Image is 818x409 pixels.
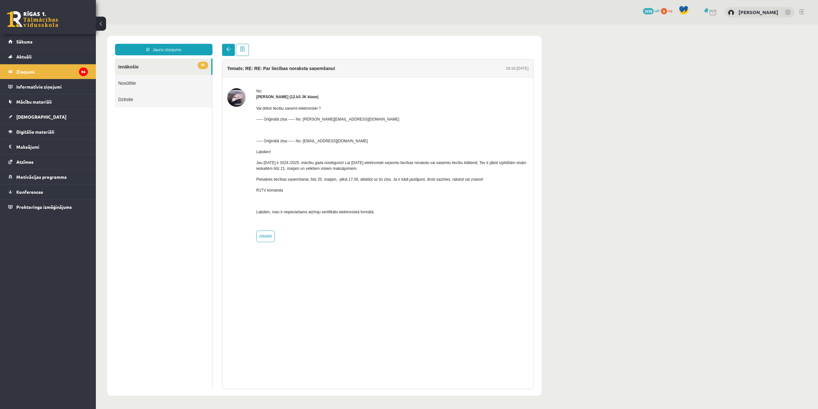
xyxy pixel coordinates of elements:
[643,8,660,13] a: 1978 mP
[19,34,115,50] a: 96Ienākošie
[16,54,32,59] span: Aktuāli
[8,34,88,49] a: Sākums
[160,152,433,158] p: Piesakies liecības saņemšanai, līdz 20. maijam, plkst.17.00, atbildot uz šo ziņu. Ja ir kādi jaut...
[643,8,654,14] span: 1978
[160,163,433,169] p: R1TV komanda
[16,174,67,180] span: Motivācijas programma
[131,64,150,82] img: Izolde Pure
[16,204,72,210] span: Proktoringa izmēģinājums
[8,169,88,184] a: Motivācijas programma
[131,41,239,46] h4: Temats: RE: RE: Par liecības noraksta saņemšanu!
[160,206,179,217] a: Atbildēt
[8,154,88,169] a: Atzīmes
[16,64,88,79] legend: Ziņojumi
[160,81,433,87] p: Vai drikst liecibu sanemt elektroniski ?
[8,109,88,124] a: [DEMOGRAPHIC_DATA]
[16,139,88,154] legend: Maksājumi
[8,200,88,214] a: Proktoringa izmēģinājums
[728,10,734,16] img: Jekaterina Savostjanova
[16,189,43,195] span: Konferences
[16,159,34,165] span: Atzīmes
[7,11,58,27] a: Rīgas 1. Tālmācības vidusskola
[8,139,88,154] a: Maksājumi
[160,70,223,75] strong: [PERSON_NAME] (12.b3 JK klase)
[79,67,88,76] i: 96
[160,185,433,190] p: Labdien, man ir nepieciešams atzīmju sertifikāts elektroniskā formātā.
[160,135,433,147] p: Jau [DATE] ir 2024./2025. mācību gada noslēgums! Lai [DATE] elektroniski saņemtu liecības norakst...
[160,92,433,98] p: ----- Oriģinālā ziņa ----- No: [PERSON_NAME][EMAIL_ADDRESS][DOMAIN_NAME]
[668,8,672,13] span: xp
[661,8,667,14] span: 0
[16,114,66,120] span: [DEMOGRAPHIC_DATA]
[8,94,88,109] a: Mācību materiāli
[655,8,660,13] span: mP
[738,9,778,15] a: [PERSON_NAME]
[19,67,116,83] a: Dzēstie
[19,50,116,67] a: Nosūtītie
[160,64,433,69] div: No:
[661,8,675,13] a: 0 xp
[16,129,54,135] span: Digitālie materiāli
[16,79,88,94] legend: Informatīvie ziņojumi
[160,114,433,119] p: ----- Oriģinālā ziņa ----- No: [EMAIL_ADDRESS][DOMAIN_NAME]
[160,124,433,130] p: Labdien!
[16,39,33,44] span: Sākums
[8,64,88,79] a: Ziņojumi96
[16,99,52,105] span: Mācību materiāli
[410,41,433,47] div: 19:16 [DATE]
[8,185,88,199] a: Konferences
[19,19,117,31] a: Jauns ziņojums
[8,124,88,139] a: Digitālie materiāli
[8,49,88,64] a: Aktuāli
[102,37,112,44] span: 96
[8,79,88,94] a: Informatīvie ziņojumi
